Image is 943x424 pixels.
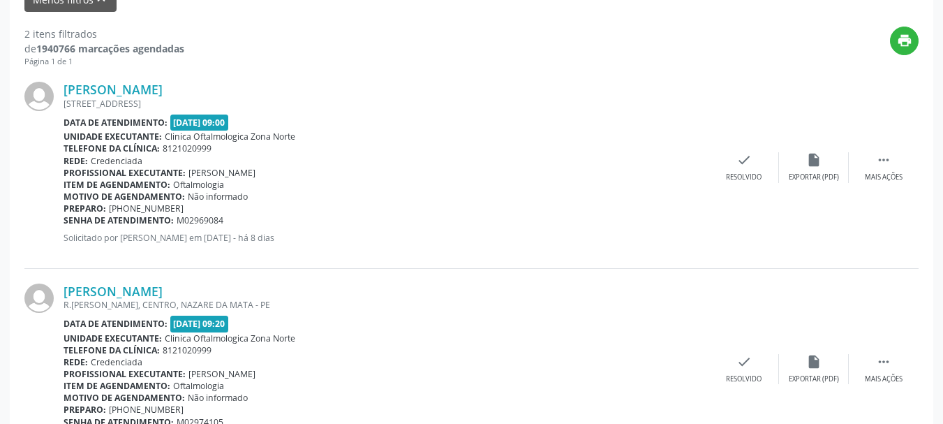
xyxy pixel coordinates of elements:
[188,368,255,380] span: [PERSON_NAME]
[24,56,184,68] div: Página 1 de 1
[876,152,891,168] i: 
[64,356,88,368] b: Rede:
[806,152,822,168] i: insert_drive_file
[64,368,186,380] b: Profissional executante:
[64,82,163,97] a: [PERSON_NAME]
[64,284,163,299] a: [PERSON_NAME]
[876,354,891,370] i: 
[726,374,762,384] div: Resolvido
[170,115,229,131] span: [DATE] 09:00
[64,167,186,179] b: Profissional executante:
[91,155,142,167] span: Credenciada
[64,142,160,154] b: Telefone da clínica:
[64,214,174,226] b: Senha de atendimento:
[64,117,168,129] b: Data de atendimento:
[163,344,211,356] span: 8121020999
[865,374,903,384] div: Mais ações
[173,380,224,392] span: Oftalmologia
[736,152,752,168] i: check
[36,42,184,55] strong: 1940766 marcações agendadas
[64,299,709,311] div: R.[PERSON_NAME], CENTRO, NAZARE DA MATA - PE
[188,191,248,203] span: Não informado
[64,203,106,214] b: Preparo:
[188,392,248,404] span: Não informado
[64,344,160,356] b: Telefone da clínica:
[865,173,903,182] div: Mais ações
[736,354,752,370] i: check
[163,142,211,154] span: 8121020999
[165,332,295,344] span: Clinica Oftalmologica Zona Norte
[188,167,255,179] span: [PERSON_NAME]
[64,179,170,191] b: Item de agendamento:
[24,27,184,41] div: 2 itens filtrados
[64,191,185,203] b: Motivo de agendamento:
[64,131,162,142] b: Unidade executante:
[64,98,709,110] div: [STREET_ADDRESS]
[64,392,185,404] b: Motivo de agendamento:
[789,374,839,384] div: Exportar (PDF)
[726,173,762,182] div: Resolvido
[64,232,709,244] p: Solicitado por [PERSON_NAME] em [DATE] - há 8 dias
[64,404,106,416] b: Preparo:
[64,332,162,344] b: Unidade executante:
[897,33,912,48] i: print
[173,179,224,191] span: Oftalmologia
[806,354,822,370] i: insert_drive_file
[64,155,88,167] b: Rede:
[64,318,168,330] b: Data de atendimento:
[177,214,223,226] span: M02969084
[170,316,229,332] span: [DATE] 09:20
[64,380,170,392] b: Item de agendamento:
[24,284,54,313] img: img
[109,404,184,416] span: [PHONE_NUMBER]
[91,356,142,368] span: Credenciada
[165,131,295,142] span: Clinica Oftalmologica Zona Norte
[24,41,184,56] div: de
[789,173,839,182] div: Exportar (PDF)
[24,82,54,111] img: img
[890,27,919,55] button: print
[109,203,184,214] span: [PHONE_NUMBER]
